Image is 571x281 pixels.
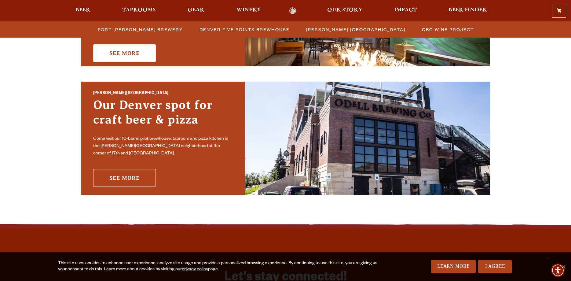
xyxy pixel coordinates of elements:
span: Beer [75,8,90,13]
a: I Agree [478,260,512,273]
span: OBC Wine Project [422,25,474,34]
h3: Our Denver spot for craft beer & pizza [93,98,232,133]
a: Taprooms [118,7,160,14]
a: Beer Finder [445,7,491,14]
span: Beer Finder [448,8,487,13]
span: Taprooms [122,8,156,13]
div: This site uses cookies to enhance user experience, analyze site usage and provide a personalized ... [58,261,382,273]
a: Scroll to top [540,250,556,266]
a: Beer [71,7,94,14]
h2: [PERSON_NAME][GEOGRAPHIC_DATA] [93,90,232,98]
div: Accessibility Menu [551,264,565,277]
a: [PERSON_NAME] [GEOGRAPHIC_DATA] [302,25,408,34]
span: Gear [188,8,204,13]
a: Our Story [323,7,366,14]
a: privacy policy [182,267,208,272]
span: Impact [394,8,417,13]
a: Impact [390,7,421,14]
a: See More [93,44,156,62]
a: OBC Wine Project [418,25,477,34]
a: See More [93,169,156,187]
a: Denver Five Points Brewhouse [196,25,293,34]
p: Come visit our 10-barrel pilot brewhouse, taproom and pizza kitchen in the [PERSON_NAME][GEOGRAPH... [93,135,232,157]
span: Our Story [327,8,362,13]
span: Fort [PERSON_NAME] Brewery [98,25,183,34]
span: [PERSON_NAME] [GEOGRAPHIC_DATA] [306,25,405,34]
span: Winery [236,8,261,13]
a: Fort [PERSON_NAME] Brewery [94,25,186,34]
a: Odell Home [281,7,304,14]
a: Learn More [431,260,476,273]
span: Denver Five Points Brewhouse [199,25,290,34]
img: Sloan’s Lake Brewhouse' [245,82,490,195]
a: Winery [232,7,265,14]
a: Gear [184,7,208,14]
